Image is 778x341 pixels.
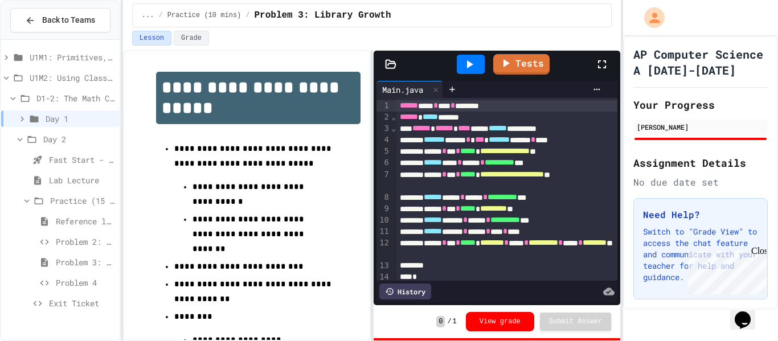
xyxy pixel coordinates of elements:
[43,133,115,145] span: Day 2
[376,226,391,237] div: 11
[391,112,396,121] span: Fold line
[379,284,431,299] div: History
[56,256,115,268] span: Problem 3: Running programs
[376,203,391,215] div: 9
[50,195,115,207] span: Practice (15 mins)
[633,175,768,189] div: No due date set
[30,72,115,84] span: U1M2: Using Classes and Objects
[540,313,612,331] button: Submit Answer
[42,14,95,26] span: Back to Teams
[633,46,768,78] h1: AP Computer Science A [DATE]-[DATE]
[376,123,391,134] div: 3
[254,9,391,22] span: Problem 3: Library Growth
[376,112,391,123] div: 2
[49,154,115,166] span: Fast Start - Quiz
[376,134,391,146] div: 4
[633,97,768,113] h2: Your Progress
[436,316,445,327] span: 0
[158,11,162,20] span: /
[633,155,768,171] h2: Assignment Details
[376,169,391,192] div: 7
[376,237,391,260] div: 12
[376,215,391,226] div: 10
[30,51,115,63] span: U1M1: Primitives, Variables, Basic I/O
[453,317,457,326] span: 1
[730,295,767,330] iframe: chat widget
[10,8,110,32] button: Back to Teams
[391,124,396,133] span: Fold line
[376,272,391,283] div: 14
[56,215,115,227] span: Reference link
[466,312,534,331] button: View grade
[46,113,115,125] span: Day 1
[56,236,115,248] span: Problem 2: Random integer between 25-75
[132,31,171,46] button: Lesson
[142,11,154,20] span: ...
[683,246,767,294] iframe: chat widget
[376,157,391,169] div: 6
[376,260,391,272] div: 13
[376,81,443,98] div: Main.java
[376,146,391,157] div: 5
[493,54,550,75] a: Tests
[376,192,391,203] div: 8
[167,11,241,20] span: Practice (10 mins)
[36,92,115,104] span: D1-2: The Math Class
[637,122,764,132] div: [PERSON_NAME]
[245,11,249,20] span: /
[376,100,391,112] div: 1
[549,317,603,326] span: Submit Answer
[49,297,115,309] span: Exit Ticket
[376,84,429,96] div: Main.java
[643,226,758,283] p: Switch to "Grade View" to access the chat feature and communicate with your teacher for help and ...
[56,277,115,289] span: Problem 4
[5,5,79,72] div: Chat with us now!Close
[49,174,115,186] span: Lab Lecture
[447,317,451,326] span: /
[632,5,668,31] div: My Account
[174,31,209,46] button: Grade
[643,208,758,221] h3: Need Help?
